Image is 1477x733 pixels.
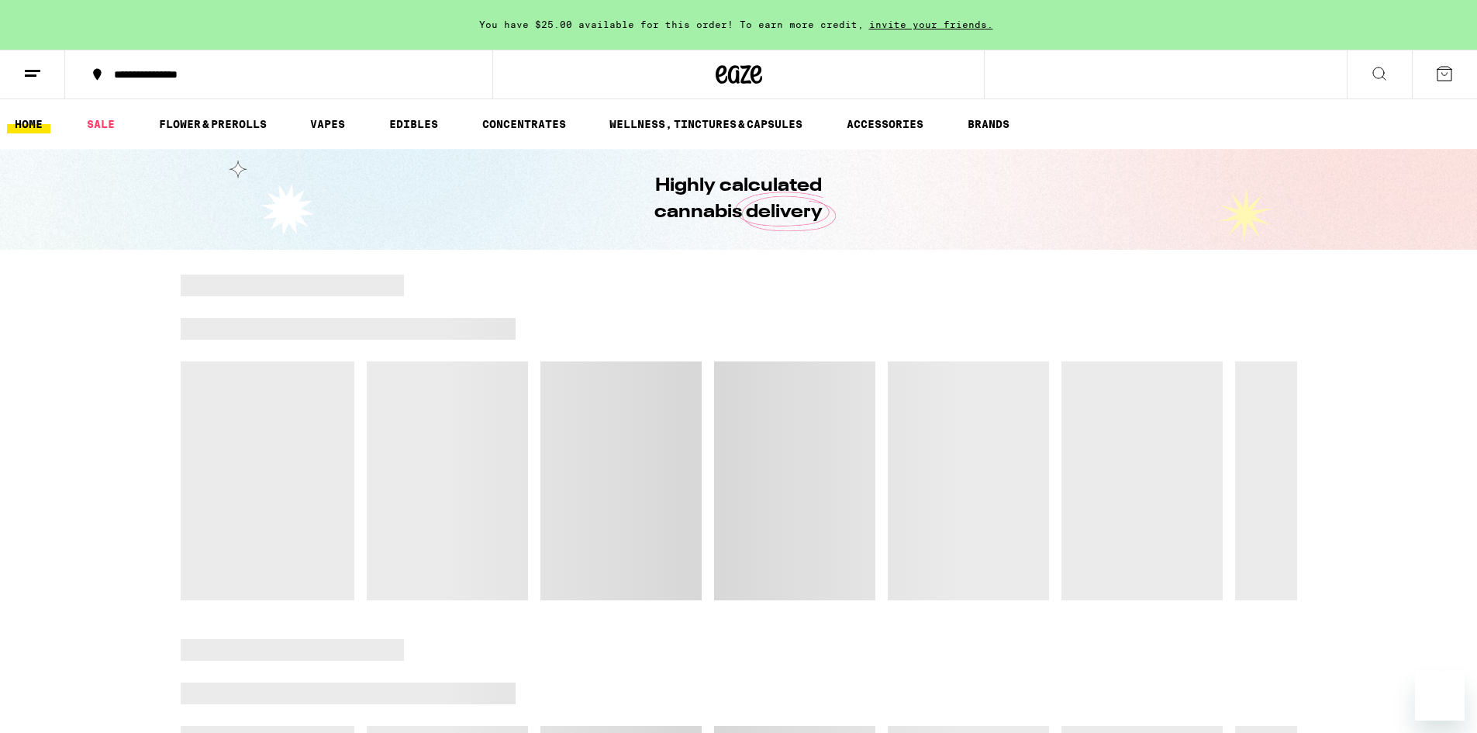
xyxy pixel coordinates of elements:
[839,115,931,133] a: ACCESSORIES
[864,19,999,29] span: invite your friends.
[479,19,864,29] span: You have $25.00 available for this order! To earn more credit,
[611,173,867,226] h1: Highly calculated cannabis delivery
[602,115,810,133] a: WELLNESS, TINCTURES & CAPSULES
[960,115,1017,133] a: BRANDS
[79,115,123,133] a: SALE
[151,115,274,133] a: FLOWER & PREROLLS
[7,115,50,133] a: HOME
[1415,671,1465,721] iframe: Button to launch messaging window
[475,115,574,133] a: CONCENTRATES
[381,115,446,133] a: EDIBLES
[302,115,353,133] a: VAPES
